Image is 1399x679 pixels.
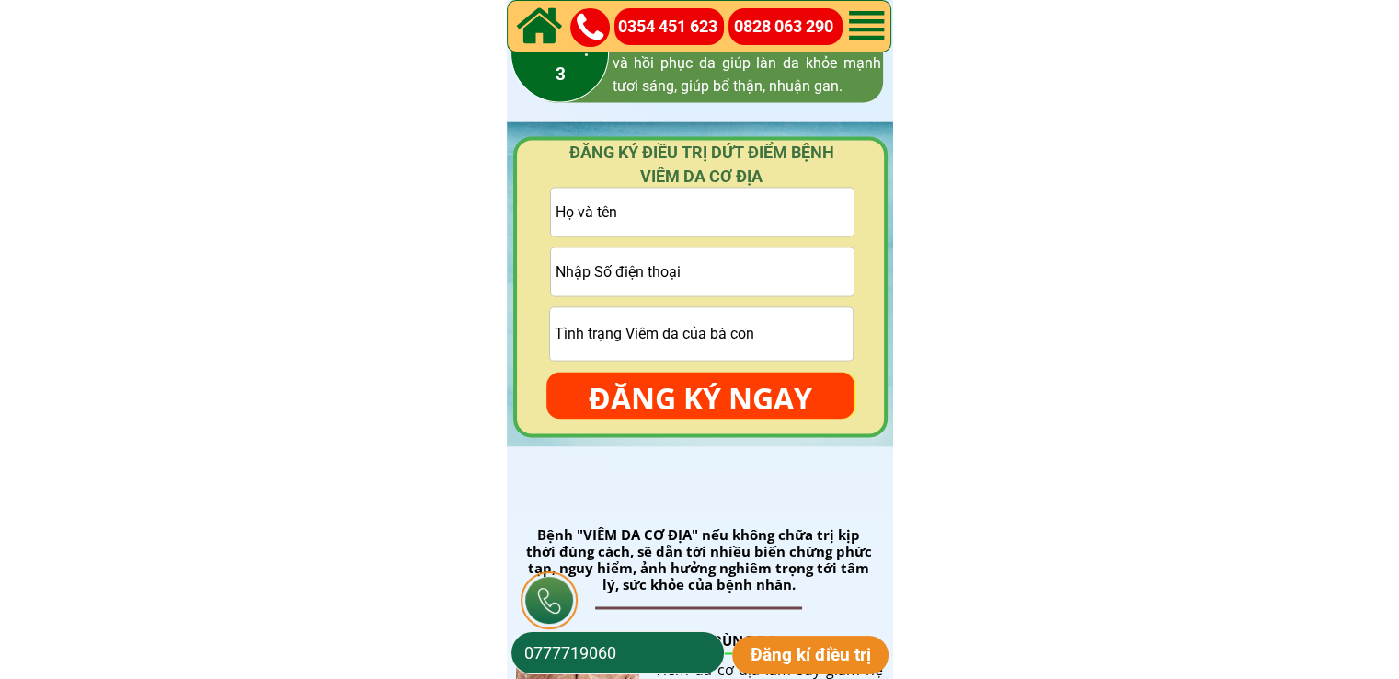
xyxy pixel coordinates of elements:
h4: ĐĂNG KÝ ĐIỀU TRỊ DỨT ĐIỂM BỆNH VIÊM DA CƠ ĐỊA [543,141,861,187]
input: Vui lòng nhập ĐÚNG SỐ ĐIỆN THOẠI [551,247,854,295]
p: Đăng kí điều trị [732,636,889,674]
h3: GIAI ĐOẠN 3 [469,33,653,89]
input: Họ và tên [551,188,854,236]
a: 0828 063 290 [734,14,843,40]
input: Số điện thoại [520,632,716,673]
p: ĐĂNG KÝ NGAY [546,372,854,425]
a: 0354 451 623 [618,14,727,40]
input: Tình trạng Viêm da của bà con [550,307,853,360]
div: Bệnh "VIÊM DA CƠ ĐỊA" nếu không chữa trị kịp thời đúng cách, sẽ dẫn tới nhiều biến chứng phức tạp... [522,526,876,593]
span: Nâng cao hệ miễn dịch, tăng độ đàn hồi và hồi phục da giúp làn da khỏe mạnh tươi sáng, giúp bổ th... [613,30,881,95]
